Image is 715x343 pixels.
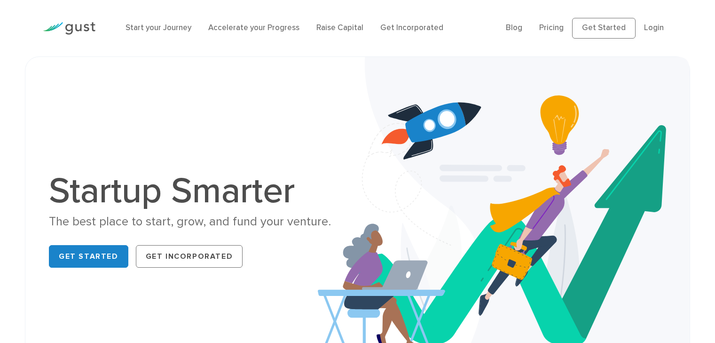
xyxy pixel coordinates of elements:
a: Start your Journey [126,23,191,32]
a: Login [644,23,664,32]
a: Get Incorporated [380,23,443,32]
a: Get Incorporated [136,245,243,268]
a: Raise Capital [316,23,363,32]
img: Gust Logo [43,22,95,35]
a: Blog [506,23,522,32]
a: Get Started [49,245,128,268]
h1: Startup Smarter [49,173,350,209]
a: Accelerate your Progress [208,23,299,32]
a: Pricing [539,23,564,32]
div: The best place to start, grow, and fund your venture. [49,214,350,230]
a: Get Started [572,18,636,39]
